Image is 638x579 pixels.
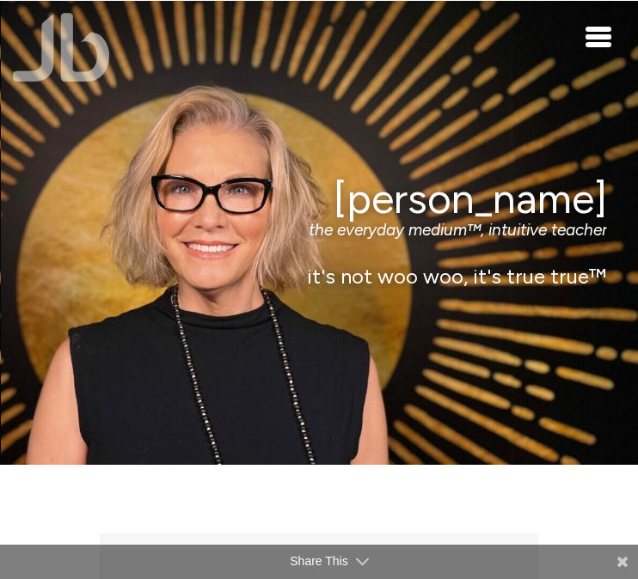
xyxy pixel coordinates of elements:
[33,265,607,289] p: it's not woo woo, it's true true™
[33,221,607,241] p: the everyday medium™, intuitive teacher
[586,26,612,46] button: Toggle navigation
[33,175,607,221] h1: [PERSON_NAME]
[13,13,110,82] img: Jamie Butler. The Everyday Medium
